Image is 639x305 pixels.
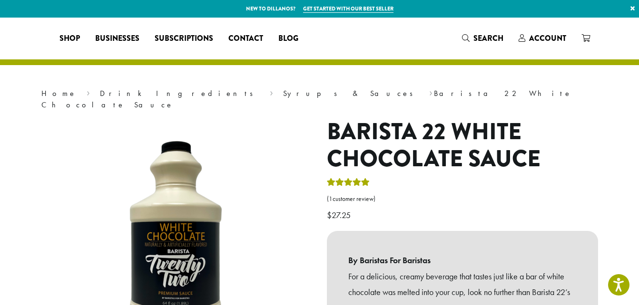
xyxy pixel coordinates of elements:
a: (1customer review) [327,194,598,204]
span: Subscriptions [155,33,213,45]
span: Search [473,33,503,44]
span: Shop [59,33,80,45]
span: › [87,85,90,99]
h1: Barista 22 White Chocolate Sauce [327,118,598,173]
a: Drink Ingredients [100,88,259,98]
span: Contact [228,33,263,45]
a: Home [41,88,77,98]
bdi: 27.25 [327,210,353,220]
a: Get started with our best seller [303,5,393,13]
span: Blog [278,33,298,45]
a: Search [454,30,511,46]
b: By Baristas For Baristas [348,252,577,268]
a: Shop [52,31,88,46]
div: Rated 5.00 out of 5 [327,177,370,191]
span: 1 [329,195,333,203]
span: › [429,85,433,99]
nav: Breadcrumb [41,88,598,111]
a: Syrups & Sauces [283,88,419,98]
span: › [270,85,273,99]
span: Businesses [95,33,139,45]
span: $ [327,210,332,220]
span: Account [529,33,566,44]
